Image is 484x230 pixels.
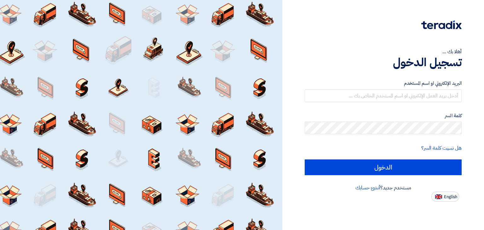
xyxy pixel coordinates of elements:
[305,55,462,69] h1: تسجيل الدخول
[444,195,457,199] span: English
[305,48,462,55] div: أهلا بك ...
[421,144,462,152] a: هل نسيت كلمة السر؟
[305,80,462,87] label: البريد الإلكتروني او اسم المستخدم
[435,194,442,199] img: en-US.png
[421,20,462,29] img: Teradix logo
[305,159,462,175] input: الدخول
[355,184,380,192] a: أنشئ حسابك
[431,192,459,202] button: English
[305,112,462,119] label: كلمة السر
[305,184,462,192] div: مستخدم جديد؟
[305,89,462,102] input: أدخل بريد العمل الإلكتروني او اسم المستخدم الخاص بك ...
